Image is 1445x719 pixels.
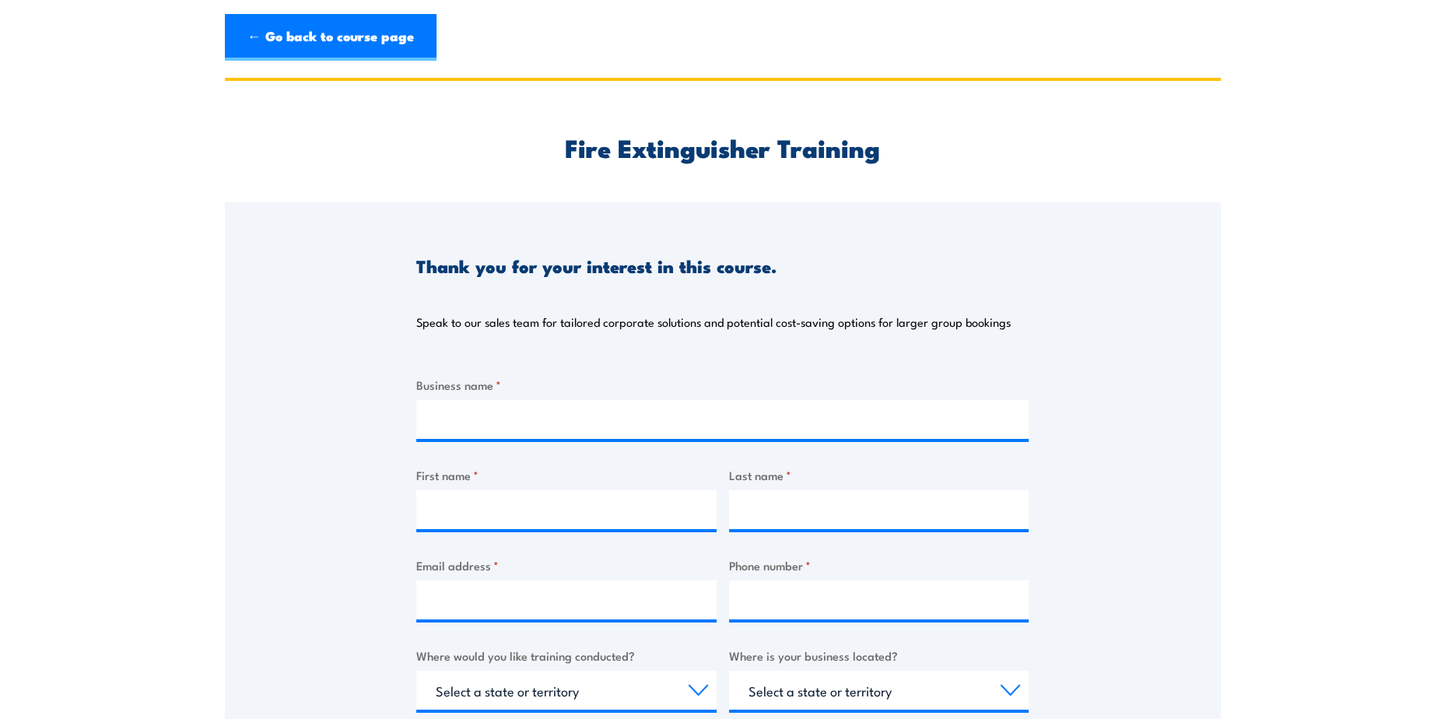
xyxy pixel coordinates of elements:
label: Where is your business located? [729,647,1029,665]
p: Speak to our sales team for tailored corporate solutions and potential cost-saving options for la... [416,314,1011,330]
label: Email address [416,556,717,574]
label: Last name [729,466,1029,484]
label: Where would you like training conducted? [416,647,717,665]
a: ← Go back to course page [225,14,437,61]
h2: Fire Extinguisher Training [416,136,1029,158]
label: Phone number [729,556,1029,574]
label: First name [416,466,717,484]
label: Business name [416,376,1029,394]
h3: Thank you for your interest in this course. [416,257,777,275]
